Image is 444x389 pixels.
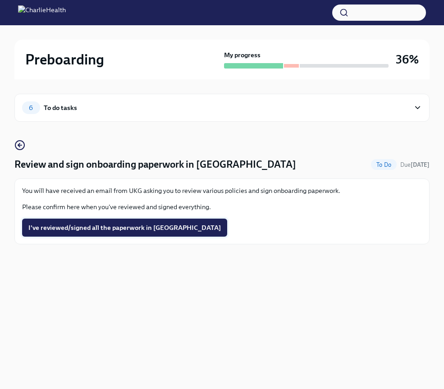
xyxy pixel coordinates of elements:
[400,161,430,168] span: Due
[23,105,38,111] span: 6
[396,51,419,68] h3: 36%
[28,223,221,232] span: I've reviewed/signed all the paperwork in [GEOGRAPHIC_DATA]
[44,103,77,113] div: To do tasks
[14,158,296,171] h4: Review and sign onboarding paperwork in [GEOGRAPHIC_DATA]
[25,50,104,69] h2: Preboarding
[224,50,261,59] strong: My progress
[22,186,422,195] p: You will have received an email from UKG asking you to review various policies and sign onboardin...
[22,202,422,211] p: Please confirm here when you've reviewed and signed everything.
[400,160,430,169] span: September 3rd, 2025 09:00
[371,161,397,168] span: To Do
[22,219,227,237] button: I've reviewed/signed all the paperwork in [GEOGRAPHIC_DATA]
[411,161,430,168] strong: [DATE]
[18,5,66,20] img: CharlieHealth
